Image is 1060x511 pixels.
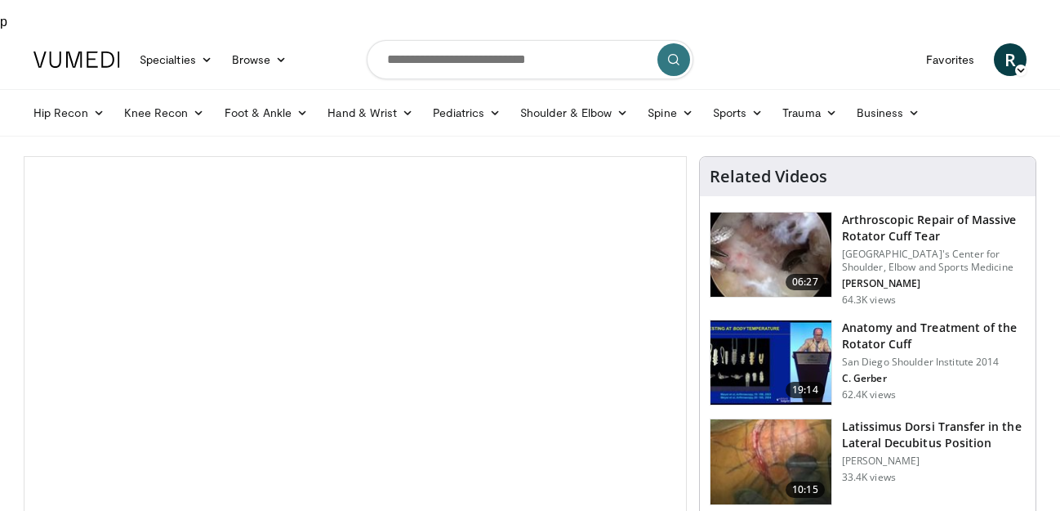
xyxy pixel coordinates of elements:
a: 06:27 Arthroscopic Repair of Massive Rotator Cuff Tear [GEOGRAPHIC_DATA]'s Center for Shoulder, E... [710,212,1026,307]
img: 58008271-3059-4eea-87a5-8726eb53a503.150x105_q85_crop-smart_upscale.jpg [710,320,831,406]
p: 33.4K views [842,471,896,484]
p: [GEOGRAPHIC_DATA]'s Center for Shoulder, Elbow and Sports Medicine [842,248,1026,274]
a: Specialties [130,43,222,76]
a: Business [847,96,930,129]
a: R [994,43,1027,76]
img: 281021_0002_1.png.150x105_q85_crop-smart_upscale.jpg [710,213,831,298]
span: 06:27 [786,274,825,290]
input: Search topics, interventions [367,40,693,79]
a: Shoulder & Elbow [510,96,638,129]
p: San Diego Shoulder Institute 2014 [842,356,1026,369]
a: Foot & Ankle [215,96,318,129]
img: VuMedi Logo [33,52,120,68]
span: 19:14 [786,382,825,398]
h3: Latissimus Dorsi Transfer in the Lateral Decubitus Position [842,419,1026,451]
p: C. Gerber [842,372,1026,385]
p: 62.4K views [842,388,896,401]
p: [PERSON_NAME] [842,455,1026,468]
a: Pediatrics [423,96,510,129]
h4: Related Videos [710,167,827,186]
a: Sports [703,96,773,129]
h3: Arthroscopic Repair of Massive Rotator Cuff Tear [842,212,1026,244]
h3: Anatomy and Treatment of the Rotator Cuff [842,320,1026,352]
span: 10:15 [786,482,825,498]
a: Hand & Wrist [318,96,423,129]
a: 10:15 Latissimus Dorsi Transfer in the Lateral Decubitus Position [PERSON_NAME] 33.4K views [710,419,1026,505]
p: 64.3K views [842,294,896,307]
p: [PERSON_NAME] [842,277,1026,290]
a: Spine [638,96,702,129]
a: Trauma [773,96,847,129]
a: Hip Recon [24,96,114,129]
a: Favorites [916,43,984,76]
a: Knee Recon [114,96,215,129]
img: 38501_0000_3.png.150x105_q85_crop-smart_upscale.jpg [710,419,831,504]
a: Browse [222,43,297,76]
a: 19:14 Anatomy and Treatment of the Rotator Cuff San Diego Shoulder Institute 2014 C. Gerber 62.4K... [710,320,1026,406]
